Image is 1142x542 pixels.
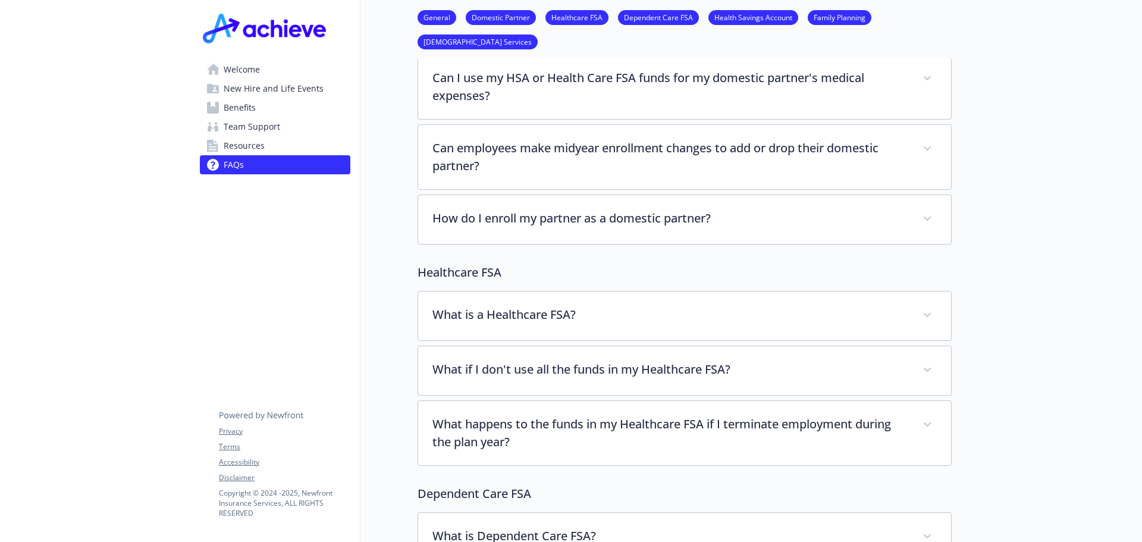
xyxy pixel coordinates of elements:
[418,485,952,503] p: Dependent Care FSA
[224,60,260,79] span: Welcome
[200,60,350,79] a: Welcome
[224,79,324,98] span: New Hire and Life Events
[432,209,908,227] p: How do I enroll my partner as a domestic partner?
[418,36,538,47] a: [DEMOGRAPHIC_DATA] Services
[224,98,256,117] span: Benefits
[219,472,350,483] a: Disclaimer
[466,11,536,23] a: Domestic Partner
[432,139,908,175] p: Can employees make midyear enrollment changes to add or drop their domestic partner?
[418,292,951,340] div: What is a Healthcare FSA?
[418,125,951,189] div: Can employees make midyear enrollment changes to add or drop their domestic partner?
[708,11,798,23] a: Health Savings Account
[219,441,350,452] a: Terms
[224,136,265,155] span: Resources
[432,306,908,324] p: What is a Healthcare FSA?
[418,55,951,119] div: Can I use my HSA or Health Care FSA funds for my domestic partner's medical expenses?
[545,11,608,23] a: Healthcare FSA
[219,457,350,468] a: Accessibility
[432,415,908,451] p: What happens to the funds in my Healthcare FSA if I terminate employment during the plan year?
[200,136,350,155] a: Resources
[418,11,456,23] a: General
[200,155,350,174] a: FAQs
[219,426,350,437] a: Privacy
[432,361,908,378] p: What if I don't use all the funds in my Healthcare FSA?
[224,155,244,174] span: FAQs
[418,401,951,465] div: What happens to the funds in my Healthcare FSA if I terminate employment during the plan year?
[418,346,951,395] div: What if I don't use all the funds in my Healthcare FSA?
[432,69,908,105] p: Can I use my HSA or Health Care FSA funds for my domestic partner's medical expenses?
[618,11,699,23] a: Dependent Care FSA
[200,79,350,98] a: New Hire and Life Events
[224,117,280,136] span: Team Support
[418,264,952,281] p: Healthcare FSA
[219,488,350,518] p: Copyright © 2024 - 2025 , Newfront Insurance Services, ALL RIGHTS RESERVED
[200,98,350,117] a: Benefits
[200,117,350,136] a: Team Support
[808,11,871,23] a: Family Planning
[418,195,951,244] div: How do I enroll my partner as a domestic partner?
